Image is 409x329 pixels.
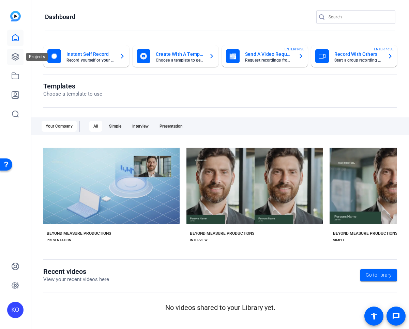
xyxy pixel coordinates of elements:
div: SIMPLE [333,237,345,243]
div: KO [7,302,24,318]
div: Your Company [42,121,77,132]
button: Send A Video RequestRequest recordings from anyone, anywhereENTERPRISE [222,45,308,67]
mat-card-subtitle: Request recordings from anyone, anywhere [245,58,293,62]
div: INTERVIEW [190,237,208,243]
button: Record With OthersStart a group recording sessionENTERPRISE [311,45,397,67]
div: Presentation [155,121,187,132]
button: Instant Self RecordRecord yourself or your screen [43,45,129,67]
div: BEYOND MEASURE PRODUCTIONS [333,231,397,236]
p: View your recent videos here [43,276,109,283]
mat-icon: accessibility [370,312,378,320]
div: BEYOND MEASURE PRODUCTIONS [190,231,254,236]
div: All [89,121,102,132]
span: ENTERPRISE [285,47,304,52]
mat-card-title: Create With A Template [156,50,203,58]
button: Create With A TemplateChoose a template to get started [133,45,218,67]
h1: Templates [43,82,102,90]
h1: Recent videos [43,267,109,276]
p: Choose a template to use [43,90,102,98]
mat-icon: message [392,312,400,320]
div: Interview [128,121,153,132]
mat-card-title: Record With Others [334,50,382,58]
mat-card-subtitle: Choose a template to get started [156,58,203,62]
mat-card-subtitle: Record yourself or your screen [66,58,114,62]
a: Go to library [360,269,397,281]
div: BEYOND MEASURE PRODUCTIONS [47,231,111,236]
span: ENTERPRISE [374,47,394,52]
div: PRESENTATION [47,237,71,243]
mat-card-title: Send A Video Request [245,50,293,58]
mat-card-subtitle: Start a group recording session [334,58,382,62]
mat-card-title: Instant Self Record [66,50,114,58]
div: Projects [26,53,48,61]
input: Search [329,13,390,21]
span: Go to library [366,272,392,279]
h1: Dashboard [45,13,75,21]
p: No videos shared to your Library yet. [43,302,397,313]
div: Simple [105,121,125,132]
img: blue-gradient.svg [10,11,21,21]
